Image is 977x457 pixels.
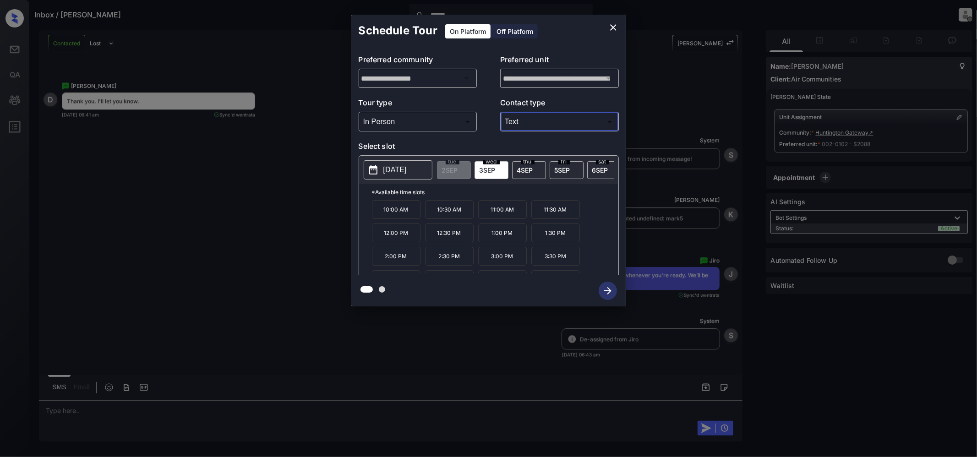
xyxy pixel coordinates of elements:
p: 4:30 PM [425,270,474,289]
p: Preferred community [359,54,477,69]
p: 5:00 PM [478,270,527,289]
div: In Person [361,114,475,129]
p: 5:30 PM [531,270,580,289]
p: Preferred unit [500,54,619,69]
span: 3 SEP [480,166,496,174]
p: 1:00 PM [478,223,527,242]
button: [DATE] [364,160,432,180]
p: 3:30 PM [531,247,580,266]
p: 11:30 AM [531,200,580,219]
div: date-select [475,161,508,179]
span: thu [521,159,535,164]
span: 6 SEP [592,166,608,174]
span: wed [483,159,500,164]
div: On Platform [445,24,491,38]
h2: Schedule Tour [351,15,445,47]
p: 12:00 PM [372,223,420,242]
p: 10:30 AM [425,200,474,219]
p: 3:00 PM [478,247,527,266]
button: close [604,18,622,37]
span: sat [596,159,609,164]
button: btn-next [593,279,622,303]
p: Contact type [500,97,619,112]
p: 10:00 AM [372,200,420,219]
div: date-select [512,161,546,179]
p: 4:00 PM [372,270,420,289]
span: 5 SEP [555,166,570,174]
p: [DATE] [383,164,407,175]
span: 4 SEP [517,166,533,174]
p: 2:30 PM [425,247,474,266]
p: 12:30 PM [425,223,474,242]
p: Tour type [359,97,477,112]
p: 11:00 AM [478,200,527,219]
span: fri [558,159,570,164]
div: date-select [550,161,584,179]
div: Off Platform [492,24,538,38]
p: *Available time slots [372,184,618,200]
p: 1:30 PM [531,223,580,242]
div: date-select [587,161,621,179]
p: 2:00 PM [372,247,420,266]
p: Select slot [359,141,619,155]
div: Text [502,114,617,129]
